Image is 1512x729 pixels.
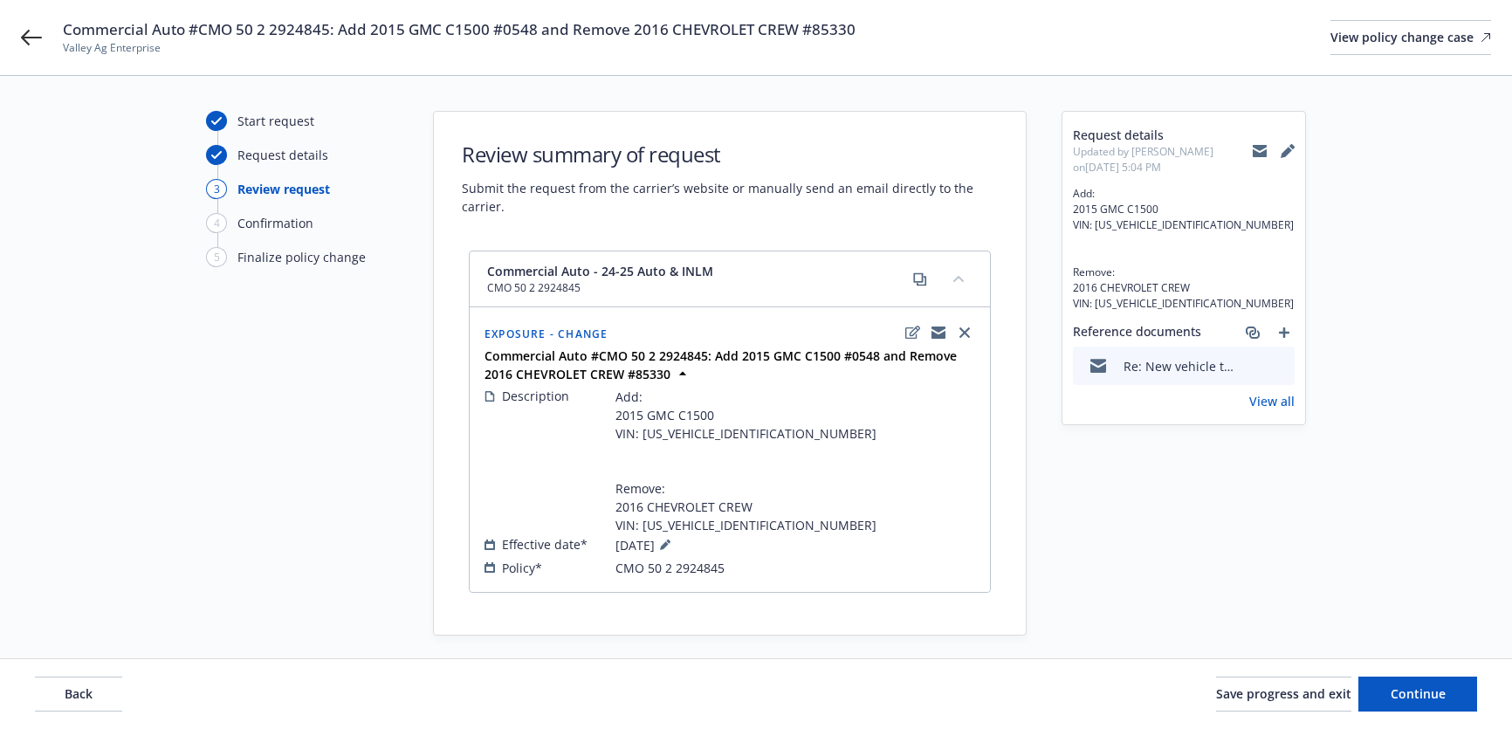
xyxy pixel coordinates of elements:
[1242,322,1263,343] a: associate
[502,559,542,577] span: Policy*
[1216,685,1351,702] span: Save progress and exit
[615,559,725,577] span: CMO 50 2 2924845
[487,280,713,296] span: CMO 50 2 2924845
[1073,144,1253,175] span: Updated by [PERSON_NAME] on [DATE] 5:04 PM
[237,214,313,232] div: Confirmation
[1274,322,1295,343] a: add
[206,247,227,267] div: 5
[206,179,227,199] div: 3
[1249,392,1295,410] a: View all
[928,322,949,343] a: copyLogging
[65,685,93,702] span: Back
[1330,21,1491,54] div: View policy change case
[910,269,931,290] a: copy
[902,322,923,343] a: edit
[615,534,676,555] span: [DATE]
[1216,677,1351,712] button: Save progress and exit
[502,535,588,554] span: Effective date*
[1073,126,1253,144] span: Request details
[954,322,975,343] a: close
[1124,357,1237,375] div: Re: New vehicle to auto policy
[1391,685,1446,702] span: Continue
[470,251,990,307] div: Commercial Auto - 24-25 Auto & INLMCMO 50 2 2924845copycollapse content
[237,248,366,266] div: Finalize policy change
[1358,677,1477,712] button: Continue
[1330,20,1491,55] a: View policy change case
[63,19,856,40] span: Commercial Auto #CMO 50 2 2924845: Add 2015 GMC C1500 #0548 and Remove 2016 CHEVROLET CREW #85330
[1244,357,1258,375] button: download file
[1073,186,1295,312] span: Add: 2015 GMC C1500 VIN: [US_VEHICLE_IDENTIFICATION_NUMBER] Remove: 2016 CHEVROLET CREW VIN: [US_...
[485,347,957,382] strong: Commercial Auto #CMO 50 2 2924845: Add 2015 GMC C1500 #0548 and Remove 2016 CHEVROLET CREW #85330
[615,388,876,534] span: Add: 2015 GMC C1500 VIN: [US_VEHICLE_IDENTIFICATION_NUMBER] Remove: 2016 CHEVROLET CREW VIN: [US_...
[502,387,569,405] span: Description
[237,180,330,198] div: Review request
[462,179,998,216] span: Submit the request from the carrier’s website or manually send an email directly to the carrier.
[487,262,713,280] span: Commercial Auto - 24-25 Auto & INLM
[237,112,314,130] div: Start request
[63,40,856,56] span: Valley Ag Enterprise
[237,146,328,164] div: Request details
[206,213,227,233] div: 4
[485,327,608,341] span: Exposure - Change
[1073,322,1201,343] span: Reference documents
[35,677,122,712] button: Back
[945,265,972,292] button: collapse content
[462,140,998,168] h1: Review summary of request
[1272,357,1288,375] button: preview file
